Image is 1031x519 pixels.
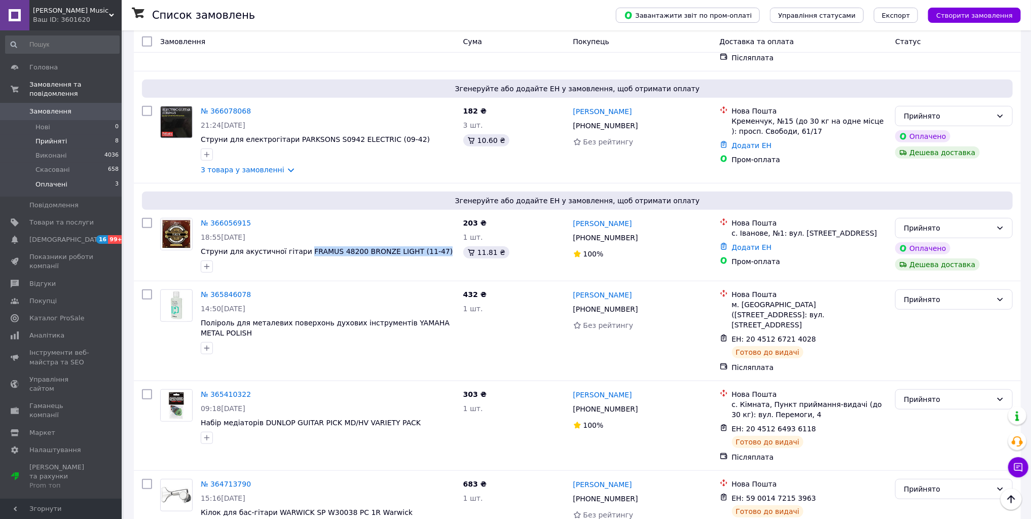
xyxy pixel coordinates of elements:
a: № 366056915 [201,219,251,227]
a: 3 товара у замовленні [201,166,284,174]
div: Готово до видачі [732,436,804,448]
span: Відгуки [29,279,56,288]
div: Нова Пошта [732,106,888,116]
span: 4036 [104,151,119,160]
a: Фото товару [160,389,193,422]
span: Виконані [35,151,67,160]
span: 3 шт. [463,121,483,129]
a: Фото товару [160,479,193,511]
div: с. Кімната, Пункт приймання-видачі (до 30 кг): вул. Перемоги, 4 [732,399,888,420]
div: Прийнято [904,223,992,234]
a: № 364713790 [201,480,251,488]
span: Налаштування [29,446,81,455]
span: Струни для акустичної гітари FRAMUS 48200 BRONZE LIGHT (11-47) [201,247,453,255]
span: 432 ₴ [463,290,487,299]
span: [PHONE_NUMBER] [573,495,638,503]
span: Головна [29,63,58,72]
button: Експорт [874,8,918,23]
div: Нова Пошта [732,218,888,228]
span: Статус [895,38,921,46]
div: Ваш ID: 3601620 [33,15,122,24]
span: Нові [35,123,50,132]
span: 15:16[DATE] [201,494,245,502]
span: 21:24[DATE] [201,121,245,129]
span: ЕН: 20 4512 6721 4028 [732,335,817,343]
span: 203 ₴ [463,219,487,227]
span: 16 [96,235,108,244]
span: Експорт [882,12,910,19]
span: 8 [115,137,119,146]
div: Prom топ [29,481,94,490]
div: Пром-оплата [732,155,888,165]
a: Струни для електрогітари PARKSONS S0942 ELECTRIC (09-42) [201,135,430,143]
span: Без рейтингу [583,138,634,146]
a: [PERSON_NAME] [573,106,632,117]
span: Cума [463,38,482,46]
button: Завантажити звіт по пром-оплаті [616,8,760,23]
div: Кременчук, №15 (до 30 кг на одне місце ): просп. Свободи, 61/17 [732,116,888,136]
div: Прийнято [904,110,992,122]
span: Leo Music [33,6,109,15]
button: Створити замовлення [928,8,1021,23]
div: Готово до видачі [732,505,804,517]
span: Прийняті [35,137,67,146]
span: Замовлення [29,107,71,116]
div: Прийнято [904,394,992,405]
a: Поліроль для металевих поверхонь духових інструментів YAMAHA METAL POLISH [201,319,450,337]
div: Нова Пошта [732,479,888,489]
span: [PHONE_NUMBER] [573,234,638,242]
span: Доставка та оплата [720,38,794,46]
a: Додати ЕН [732,141,772,150]
span: 1 шт. [463,404,483,413]
span: [PHONE_NUMBER] [573,405,638,413]
a: [PERSON_NAME] [573,218,632,229]
a: Фото товару [160,289,193,322]
div: с. Іванове, №1: вул. [STREET_ADDRESS] [732,228,888,238]
span: Показники роботи компанії [29,252,94,271]
span: 14:50[DATE] [201,305,245,313]
div: Післяплата [732,452,888,462]
div: м. [GEOGRAPHIC_DATA] ([STREET_ADDRESS]: вул. [STREET_ADDRESS] [732,300,888,330]
span: Оплачені [35,180,67,189]
span: Покупці [29,296,57,306]
span: [PHONE_NUMBER] [573,122,638,130]
a: Фото товару [160,218,193,250]
h1: Список замовлень [152,9,255,21]
span: ЕН: 59 0014 7215 3963 [732,494,817,502]
div: Нова Пошта [732,289,888,300]
div: Прийнято [904,294,992,305]
div: Готово до видачі [732,346,804,358]
span: 99+ [108,235,125,244]
span: 1 шт. [463,233,483,241]
span: 1 шт. [463,305,483,313]
div: Оплачено [895,242,950,254]
span: [PERSON_NAME] та рахунки [29,463,94,491]
span: [DEMOGRAPHIC_DATA] [29,235,104,244]
span: Управління статусами [778,12,856,19]
span: 1 шт. [463,494,483,502]
img: Фото товару [161,106,192,137]
a: Фото товару [160,106,193,138]
img: Фото товару [161,487,192,503]
div: Післяплата [732,362,888,373]
span: Без рейтингу [583,321,634,329]
img: Фото товару [161,218,192,250]
span: Гаманець компанії [29,401,94,420]
div: Оплачено [895,130,950,142]
span: Завантажити звіт по пром-оплаті [624,11,752,20]
button: Чат з покупцем [1008,457,1028,477]
span: 303 ₴ [463,390,487,398]
a: [PERSON_NAME] [573,290,632,300]
span: 0 [115,123,119,132]
div: Дешева доставка [895,146,979,159]
img: Фото товару [161,390,192,421]
button: Наверх [1001,489,1022,510]
span: Покупець [573,38,609,46]
span: Без рейтингу [583,511,634,519]
span: Повідомлення [29,201,79,210]
div: 11.81 ₴ [463,246,509,258]
span: Скасовані [35,165,70,174]
span: Управління сайтом [29,375,94,393]
a: № 365410322 [201,390,251,398]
